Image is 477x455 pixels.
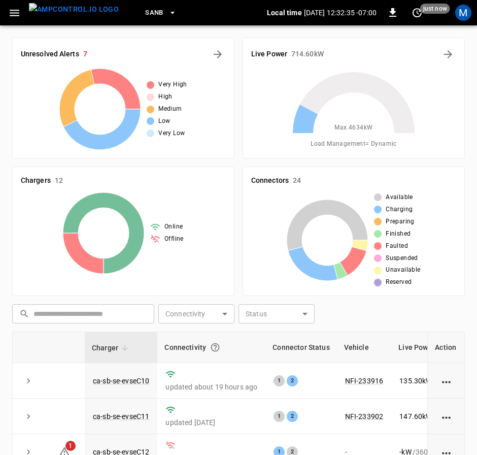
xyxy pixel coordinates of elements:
h6: Connectors [251,175,289,186]
p: [DATE] 12:32:35 -07:00 [304,8,377,18]
span: 1 [65,441,76,451]
span: Very Low [158,128,185,139]
p: 135.30 kW [399,376,432,386]
button: set refresh interval [409,5,425,21]
span: just now [420,4,450,14]
span: Low [158,116,170,126]
button: SanB [141,3,181,23]
span: Online [164,222,183,232]
span: Suspended [386,253,418,264]
span: Load Management = Dynamic [311,139,397,149]
p: updated [DATE] [165,417,257,428]
div: Connectivity [164,338,258,356]
div: 2 [287,375,298,386]
div: 2 [287,411,298,422]
div: action cell options [440,376,453,386]
img: ampcontrol.io logo [29,3,119,16]
div: 1 [274,375,285,386]
span: Available [386,192,413,203]
div: / 360 kW [399,411,458,421]
h6: Chargers [21,175,51,186]
span: Finished [386,229,411,239]
p: updated about 19 hours ago [165,382,257,392]
a: ca-sb-se-evseC10 [93,377,149,385]
button: expand row [21,373,36,388]
div: / 360 kW [399,376,458,386]
h6: Unresolved Alerts [21,49,79,60]
span: Reserved [386,277,412,287]
span: Unavailable [386,265,420,275]
h6: 12 [55,175,63,186]
div: 1 [274,411,285,422]
button: Energy Overview [440,46,456,62]
button: All Alerts [210,46,226,62]
span: Very High [158,80,187,90]
span: Max. 4634 kW [334,123,372,133]
div: action cell options [440,411,453,421]
span: SanB [145,7,163,19]
span: Charging [386,205,413,215]
p: Local time [267,8,302,18]
span: Medium [158,104,182,114]
a: NFI-233916 [345,377,384,385]
span: Offline [164,234,184,244]
th: Live Power [391,332,466,363]
th: Connector Status [265,332,336,363]
button: Connection between the charger and our software. [206,338,224,356]
span: Faulted [386,241,408,251]
h6: Live Power [251,49,287,60]
h6: 714.60 kW [291,49,324,60]
h6: 7 [83,49,87,60]
a: ca-sb-se-evseC11 [93,412,149,420]
span: High [158,92,173,102]
p: 147.60 kW [399,411,432,421]
span: Preparing [386,217,415,227]
th: Vehicle [337,332,392,363]
div: profile-icon [455,5,471,21]
button: expand row [21,409,36,424]
th: Action [427,332,464,363]
a: NFI-233902 [345,412,384,420]
span: Charger [92,342,131,354]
